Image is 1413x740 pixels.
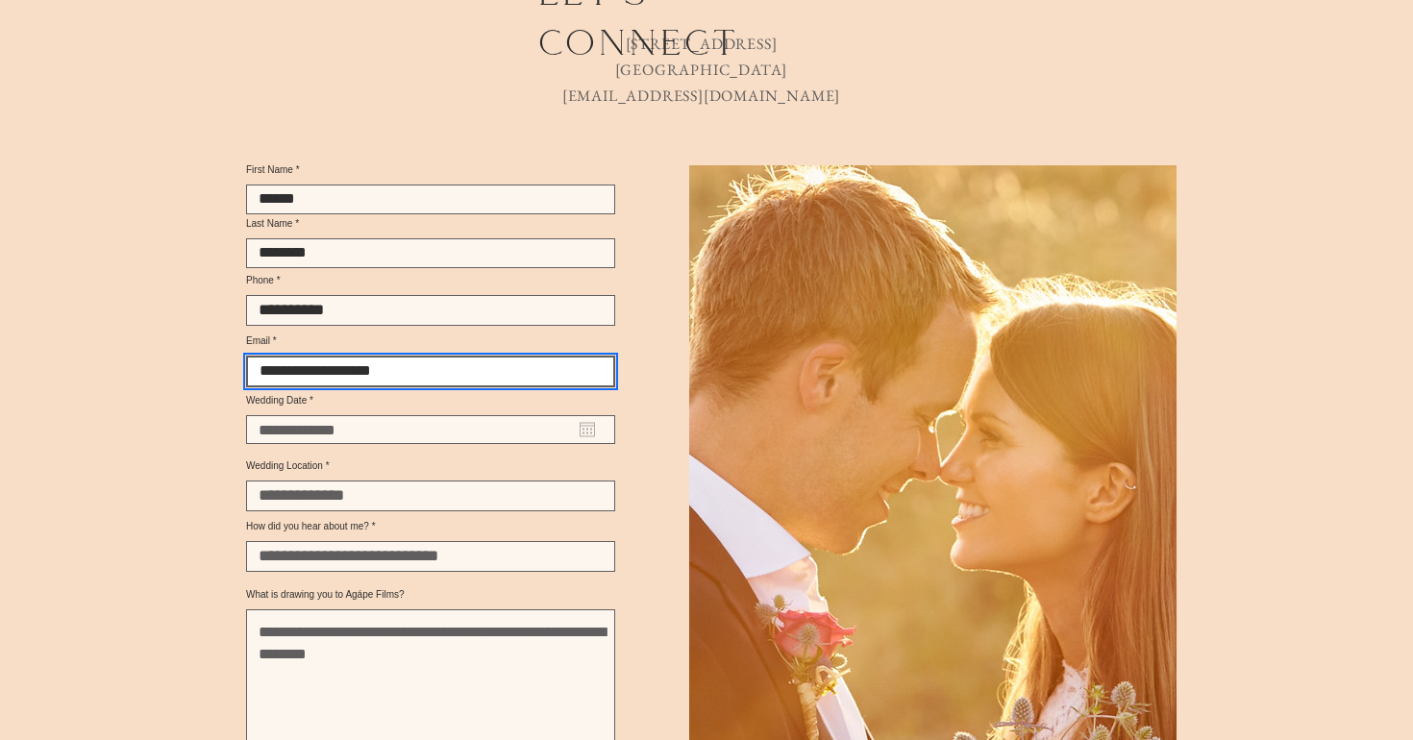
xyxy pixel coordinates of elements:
span: [GEOGRAPHIC_DATA] [615,60,788,80]
label: Wedding Location [246,461,615,471]
label: Wedding Date [246,396,615,406]
a: [EMAIL_ADDRESS][DOMAIN_NAME] [562,86,840,106]
label: How did you hear about me? [246,522,615,531]
label: Email [246,336,615,346]
label: Last Name [246,219,615,229]
label: First Name [246,165,615,175]
button: Open calendar [580,422,595,437]
label: What is drawing you to Agápe Films? [246,590,615,600]
label: Phone [246,276,615,285]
